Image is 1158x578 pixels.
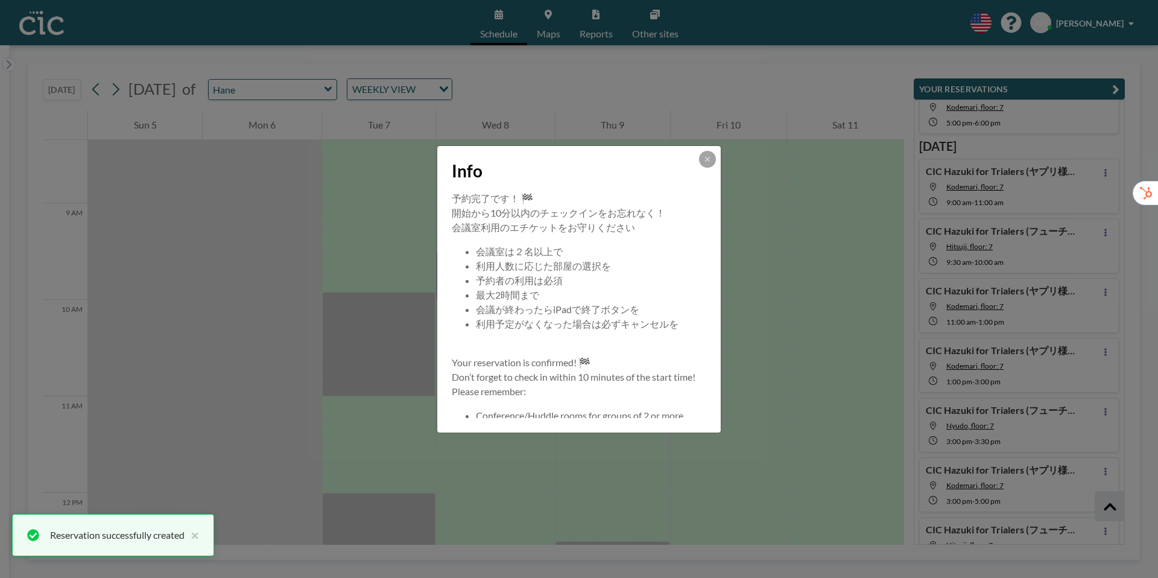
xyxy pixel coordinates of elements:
[452,160,482,182] span: Info
[476,246,563,257] span: 会議室は２名以上で
[476,303,639,315] span: 会議が終わったらiPadで終了ボタンを
[476,260,611,272] span: 利用人数に応じた部屋の選択を
[452,386,526,397] span: Please remember:
[452,371,695,383] span: Don’t forget to check in within 10 minutes of the start time!
[476,275,563,286] span: 予約者の利用は必須
[50,528,185,542] div: Reservation successfully created
[476,318,679,329] span: 利用予定がなくなった場合は必ずキャンセルを
[452,207,665,218] span: 開始から10分以内のチェックインをお忘れなく！
[452,192,533,204] span: 予約完了です！ 🏁
[185,528,199,542] button: close
[452,221,635,233] span: 会議室利用のエチケットをお守りください
[452,357,590,368] span: Your reservation is confirmed! 🏁
[476,289,539,300] span: 最大2時間まで
[476,410,683,421] span: Conference/Huddle rooms for groups of 2 or more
